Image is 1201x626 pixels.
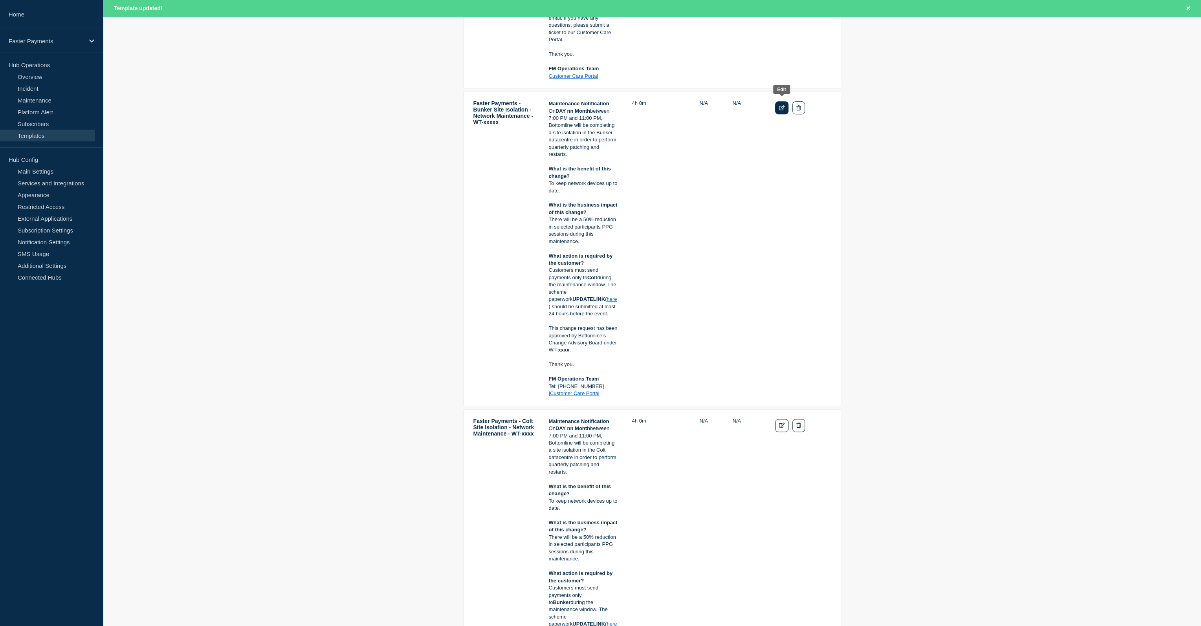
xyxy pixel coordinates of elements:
[587,275,597,280] strong: Colt
[607,296,617,302] a: here
[549,425,619,476] p: On between 7:00 PM and 11:00 PM, Bottomline will be completing a site isolation in the Colt datac...
[732,100,762,398] td: Labels: global.none
[775,101,789,114] a: Edit
[556,425,590,431] strong: DAY nn Month
[792,101,805,114] button: Delete
[1183,4,1193,13] button: Close banner
[549,267,619,317] p: Customers must send payments only to during the maintenance window. The scheme paperwork ( ) shou...
[550,390,600,396] a: Customer Care Portal
[549,253,614,266] strong: What action is required by the customer?
[699,100,720,398] td: Silent: N/A
[572,296,605,302] strong: UPDATELINK
[549,166,612,179] strong: What is the benefit of this change?
[473,100,536,398] td: Title: Faster Payments - Bunker Site Isolation - Network Maintenance - WT-xxxxx
[549,101,609,106] strong: Maintenance Notification
[556,108,590,114] strong: DAY nn Month
[549,483,612,496] strong: What is the benefit of this change?
[549,202,619,215] strong: What is the business impact of this change?
[549,534,619,563] p: There will be a 50% reduction in selected participants PPG sessions during this maintenance.
[549,570,614,583] strong: What action is required by the customer?
[549,361,619,368] p: Thank you.
[549,325,619,354] p: This change request has been approved by Bottomline’s Change Advisory Board under WT- .
[549,66,599,71] strong: FM Operations Team
[549,418,609,424] strong: Maintenance Notification
[114,5,162,11] span: Template updated!
[549,108,619,158] p: On between 7:00 PM and 11:00 PM, Bottomline will be completing a site isolation in the Bunker dat...
[9,38,84,44] p: Faster Payments
[549,520,619,533] strong: What is the business impact of this change?
[775,419,789,432] a: Edit
[777,87,786,92] div: Edit
[558,347,569,353] strong: xxxx
[548,100,619,398] td: Details: <strong>Maintenance Notification</strong><br/>On <strong>DAY nn Month </strong>between 7...
[549,216,619,245] p: There will be a 50% reduction in selected participants PPG sessions during this maintenance.
[549,73,598,79] a: Customer Care Portal
[775,100,831,398] td: Actions: Edit Delete
[792,419,805,432] button: Delete
[549,498,619,512] p: To keep network devices up to date.
[549,7,619,44] p: Please do not respond to this email. If you have any questions, please submit a ticket to our Cus...
[549,51,619,58] p: Thank you.
[632,100,687,398] td: Duration: 4h 0m
[549,376,599,382] strong: FM Operations Team
[553,599,570,605] strong: Bunker
[549,180,619,194] p: To keep network devices up to date.
[549,383,619,397] p: Tel: [PHONE_NUMBER] |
